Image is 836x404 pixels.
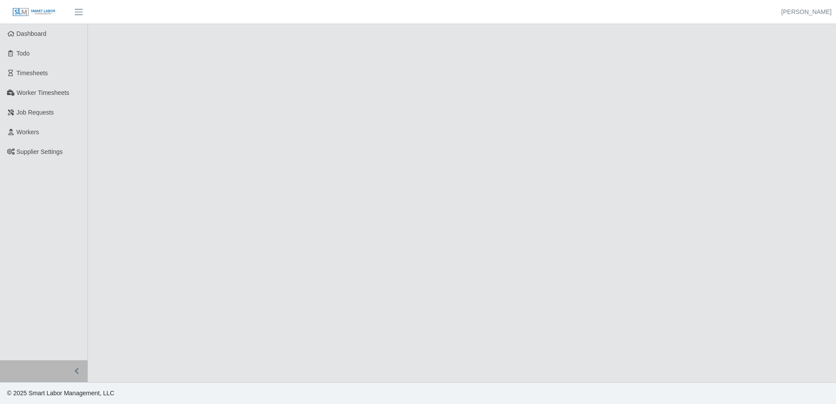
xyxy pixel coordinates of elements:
[17,89,69,96] span: Worker Timesheets
[17,129,39,136] span: Workers
[781,7,832,17] a: [PERSON_NAME]
[17,50,30,57] span: Todo
[17,148,63,155] span: Supplier Settings
[12,7,56,17] img: SLM Logo
[7,390,114,397] span: © 2025 Smart Labor Management, LLC
[17,70,48,77] span: Timesheets
[17,30,47,37] span: Dashboard
[17,109,54,116] span: Job Requests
